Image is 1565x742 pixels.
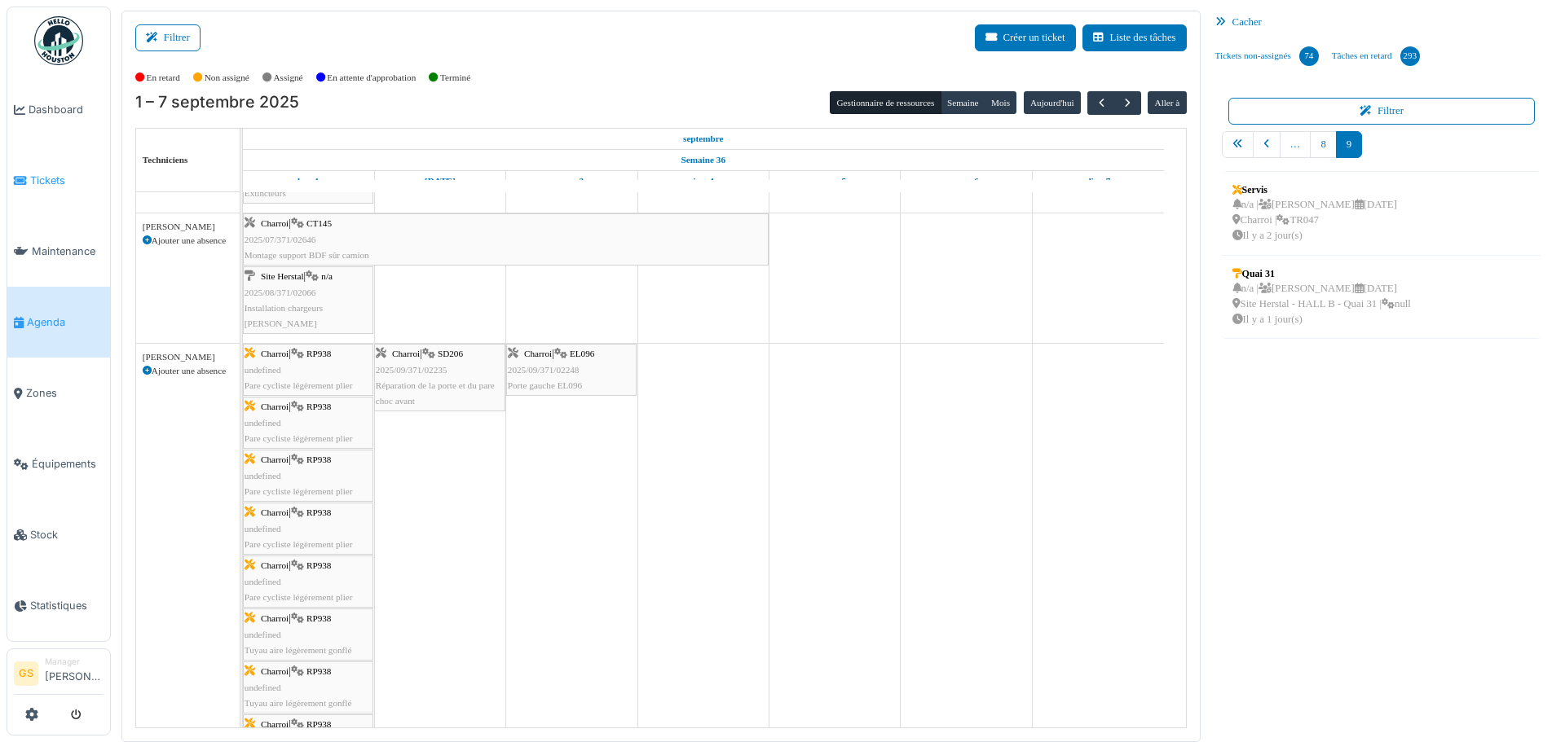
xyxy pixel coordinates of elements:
[508,365,580,375] span: 2025/09/371/02248
[29,102,104,117] span: Dashboard
[7,74,110,145] a: Dashboard
[143,155,188,165] span: Techniciens
[321,271,333,281] span: n/a
[570,349,594,358] span: EL096
[261,349,289,358] span: Charroi
[245,188,286,198] span: Extincteurs
[1087,91,1114,115] button: Précédent
[1228,262,1415,332] a: Quai 31n/a |[PERSON_NAME][DATE] Site Herstal - HALL B - Quai 31 |nullIl y a 1 jour(s)
[245,630,281,639] span: undefined
[261,560,289,570] span: Charroi
[14,656,104,695] a: GS Manager[PERSON_NAME]
[32,244,104,259] span: Maintenance
[1400,46,1420,66] div: 293
[1228,98,1536,125] button: Filtrer
[1232,197,1397,244] div: n/a | [PERSON_NAME] [DATE] Charroi | TR047 Il y a 2 jour(s)
[245,611,372,658] div: |
[306,560,331,570] span: RP938
[245,399,372,446] div: |
[1148,91,1186,114] button: Aller à
[306,402,331,411] span: RP938
[261,454,289,464] span: Charroi
[34,16,83,65] img: Badge_color-CXgf-gQk.svg
[261,666,289,676] span: Charroi
[819,171,850,191] a: 5 septembre 2025
[245,524,281,533] span: undefined
[26,385,104,401] span: Zones
[1222,131,1542,171] nav: pager
[7,216,110,287] a: Maintenance
[7,499,110,570] a: Stock
[245,664,372,711] div: |
[261,271,304,281] span: Site Herstal
[941,91,985,114] button: Semaine
[1310,131,1336,158] a: 8
[245,592,353,602] span: Pare cycliste légèrement plier
[327,71,416,85] label: En attente d'approbation
[7,428,110,499] a: Équipements
[245,698,352,708] span: Tuyau aire légèrement gonflé
[1232,182,1397,197] div: Servis
[245,683,281,692] span: undefined
[245,216,767,263] div: |
[245,235,316,244] span: 2025/07/371/02646
[245,418,281,428] span: undefined
[1209,34,1325,78] a: Tickets non-assignés
[30,527,104,542] span: Stock
[1280,131,1312,158] a: …
[306,666,331,676] span: RP938
[245,380,353,390] span: Pare cycliste légèrement plier
[205,71,249,85] label: Non assigné
[261,402,289,411] span: Charroi
[1024,91,1081,114] button: Aujourd'hui
[245,452,372,499] div: |
[830,91,941,114] button: Gestionnaire de ressources
[30,598,104,613] span: Statistiques
[1336,131,1362,158] a: 9
[32,456,104,472] span: Équipements
[245,505,372,552] div: |
[245,365,281,375] span: undefined
[143,364,233,378] div: Ajouter une absence
[985,91,1017,114] button: Mois
[950,171,982,191] a: 6 septembre 2025
[147,71,180,85] label: En retard
[245,433,353,443] span: Pare cycliste légèrement plier
[376,346,504,409] div: |
[45,656,104,668] div: Manager
[261,507,289,517] span: Charroi
[245,269,372,331] div: |
[556,171,588,191] a: 3 septembre 2025
[679,129,728,149] a: 1 septembre 2025
[27,314,104,330] span: Agenda
[261,613,289,623] span: Charroi
[1114,91,1141,115] button: Suivant
[143,220,233,234] div: [PERSON_NAME]
[1299,46,1319,66] div: 74
[689,171,718,191] a: 4 septembre 2025
[245,486,353,496] span: Pare cycliste légèrement plier
[7,358,110,428] a: Zones
[306,719,331,729] span: RP938
[135,24,201,51] button: Filtrer
[274,71,303,85] label: Assigné
[1232,281,1411,328] div: n/a | [PERSON_NAME] [DATE] Site Herstal - HALL B - Quai 31 | null Il y a 1 jour(s)
[293,171,324,191] a: 1 septembre 2025
[524,349,552,358] span: Charroi
[392,349,420,358] span: Charroi
[245,577,281,586] span: undefined
[143,350,233,364] div: [PERSON_NAME]
[7,145,110,216] a: Tickets
[7,570,110,641] a: Statistiques
[143,234,233,248] div: Ajouter une absence
[245,645,352,655] span: Tuyau aire légèrement gonflé
[245,250,369,260] span: Montage support BDF sûr camion
[508,346,635,393] div: |
[45,656,104,691] li: [PERSON_NAME]
[245,539,353,549] span: Pare cycliste légèrement plier
[306,454,331,464] span: RP938
[1082,24,1187,51] button: Liste des tâches
[135,93,299,112] h2: 1 – 7 septembre 2025
[306,349,331,358] span: RP938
